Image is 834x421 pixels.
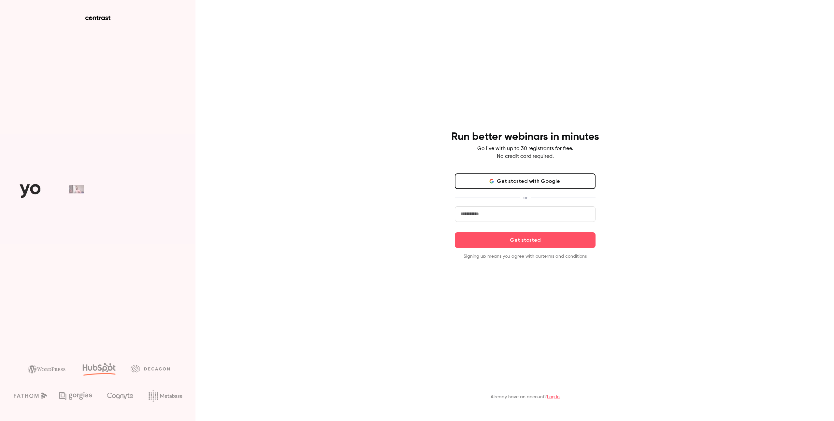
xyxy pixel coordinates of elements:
a: Log in [547,395,560,399]
p: Already have an account? [491,394,560,400]
a: terms and conditions [542,254,587,259]
p: Go live with up to 30 registrants for free. No credit card required. [477,145,573,160]
img: decagon [131,365,170,372]
span: or [520,194,531,201]
h4: Run better webinars in minutes [451,130,599,143]
p: Signing up means you agree with our [455,253,596,260]
button: Get started [455,232,596,248]
button: Get started with Google [455,173,596,189]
